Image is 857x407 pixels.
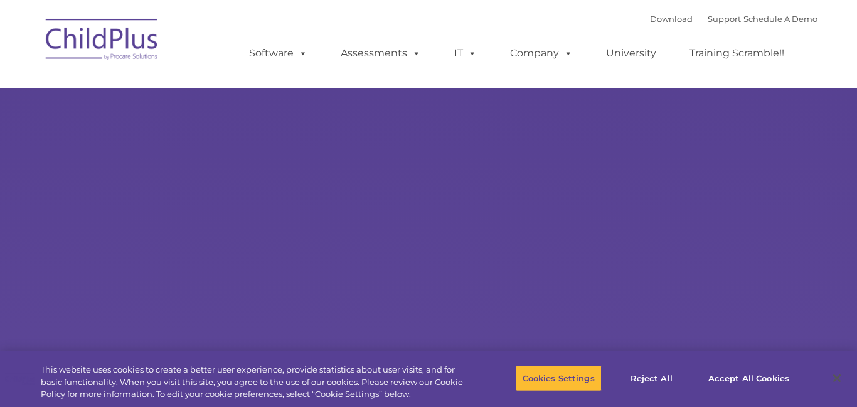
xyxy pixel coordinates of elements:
a: Support [708,14,741,24]
img: ChildPlus by Procare Solutions [40,10,165,73]
button: Cookies Settings [516,365,602,391]
a: Training Scramble!! [677,41,797,66]
a: Download [650,14,693,24]
button: Accept All Cookies [701,365,796,391]
button: Reject All [612,365,691,391]
a: Software [237,41,320,66]
div: This website uses cookies to create a better user experience, provide statistics about user visit... [41,364,471,401]
a: IT [442,41,489,66]
a: Company [498,41,585,66]
a: University [594,41,669,66]
button: Close [823,364,851,392]
font: | [650,14,817,24]
a: Assessments [328,41,434,66]
a: Schedule A Demo [743,14,817,24]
